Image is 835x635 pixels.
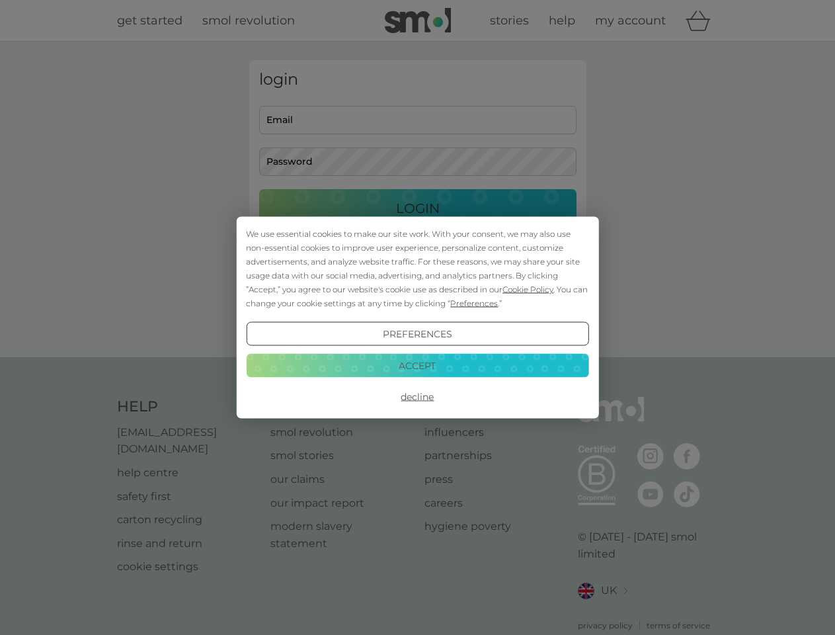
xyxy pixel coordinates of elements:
[236,217,598,419] div: Cookie Consent Prompt
[450,298,498,308] span: Preferences
[246,227,588,310] div: We use essential cookies to make our site work. With your consent, we may also use non-essential ...
[246,385,588,409] button: Decline
[502,284,553,294] span: Cookie Policy
[246,322,588,346] button: Preferences
[246,353,588,377] button: Accept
